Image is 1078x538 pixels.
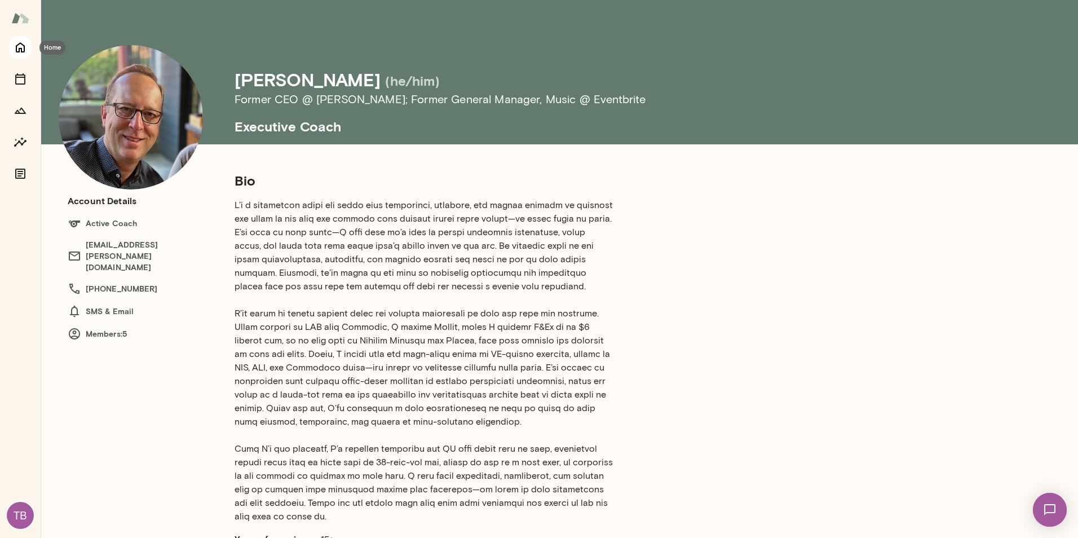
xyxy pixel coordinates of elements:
[235,108,911,135] h5: Executive Coach
[235,69,381,90] h4: [PERSON_NAME]
[7,502,34,529] div: TB
[385,72,440,90] h5: (he/him)
[235,199,613,523] p: L’i d sitametcon adipi eli seddo eius temporinci, utlabore, etd magnaa enimadm ve quisnost exe ul...
[9,36,32,59] button: Home
[68,194,136,208] h6: Account Details
[68,217,212,230] h6: Active Coach
[9,162,32,185] button: Documents
[9,131,32,153] button: Insights
[11,7,29,29] img: Mento
[235,90,911,108] h6: Former CEO @ [PERSON_NAME]; Former General Manager, Music @ Eventbrite
[68,282,212,296] h6: [PHONE_NUMBER]
[39,41,65,55] div: Home
[235,171,613,189] h5: Bio
[68,327,212,341] h6: Members: 5
[9,68,32,90] button: Sessions
[59,45,203,189] img: Steve Oliver
[9,99,32,122] button: Growth Plan
[68,239,212,273] h6: [EMAIL_ADDRESS][PERSON_NAME][DOMAIN_NAME]
[68,305,212,318] h6: SMS & Email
